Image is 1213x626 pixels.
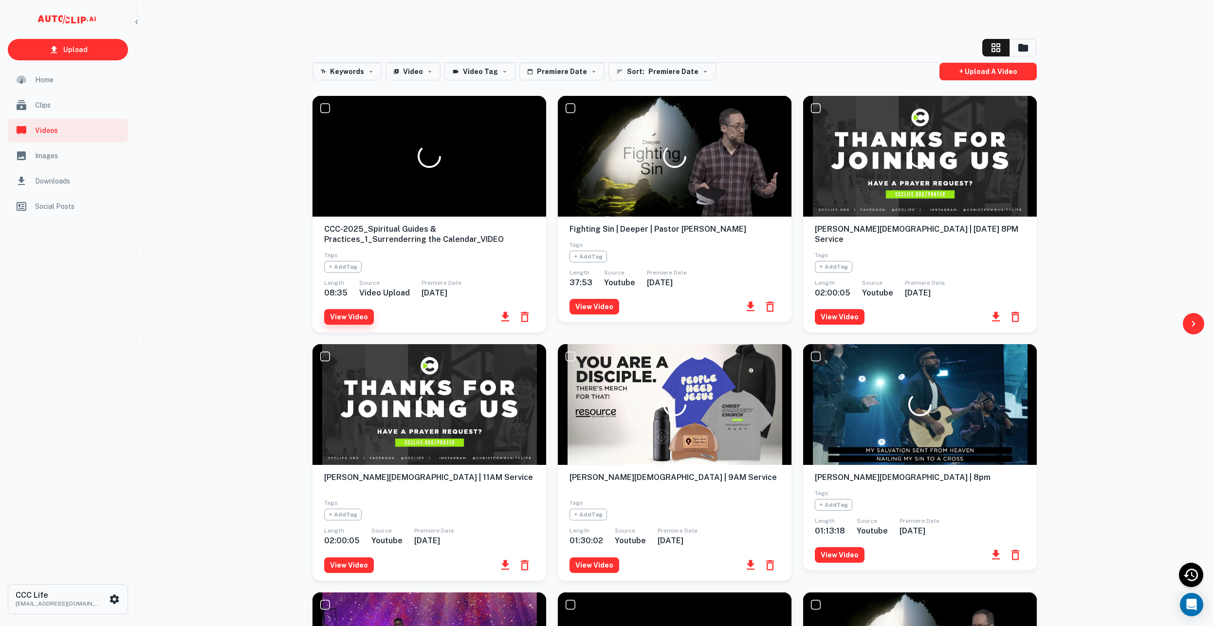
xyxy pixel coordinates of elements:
span: + Add Tag [324,261,362,273]
h6: Video Upload [359,288,410,297]
span: Length [570,527,589,534]
button: Keywords [312,63,382,80]
h6: youtube [371,536,403,545]
button: CCC Life[EMAIL_ADDRESS][DOMAIN_NAME] [8,584,128,614]
span: Downloads [35,176,122,186]
span: Tags [324,499,338,506]
span: Premiere Date [648,66,698,77]
span: Source [615,527,635,534]
h6: [PERSON_NAME][DEMOGRAPHIC_DATA] | 11AM Service [324,473,534,493]
span: Source [857,517,877,524]
h6: 08:35 [324,288,348,297]
h6: youtube [862,288,893,297]
a: Downloads [8,169,128,193]
span: Premiere Date [647,269,687,276]
h6: 37:53 [570,278,592,287]
span: Premiere Date [414,527,454,534]
p: Upload [63,44,88,55]
button: Video Tag [444,63,515,80]
span: Length [324,527,344,534]
span: Tags [570,241,583,248]
h6: [PERSON_NAME][DEMOGRAPHIC_DATA] | [DATE] 8PM Service [815,224,1025,245]
span: Source [371,527,392,534]
span: Home [35,74,122,85]
span: + Add Tag [570,251,607,262]
span: Images [35,150,122,161]
span: Length [815,517,835,524]
a: Images [8,144,128,167]
span: Premiere Date [658,527,698,534]
span: Premiere Date [900,517,939,524]
span: Tags [815,490,828,497]
span: Length [324,279,344,286]
span: + Add Tag [815,499,852,511]
h6: 01:30:02 [570,536,603,545]
a: Upload [8,39,128,60]
a: Home [8,68,128,92]
div: Recent Activity [1179,563,1203,587]
span: Source [862,279,882,286]
h6: 01:13:18 [815,526,845,535]
a: Videos [8,119,128,142]
h6: [DATE] [414,536,454,545]
h6: [DATE] [905,288,945,297]
span: Source [604,269,625,276]
button: View Video [570,557,619,573]
button: View Video [815,309,864,325]
span: Tags [324,252,338,258]
button: View Video [324,309,374,325]
a: + Upload a video [939,63,1037,80]
h6: youtube [615,536,646,545]
span: + Add Tag [324,509,362,520]
h6: CCC-2025_Spiritual Guides & Practices_1_Surrenderring the Calendar_VIDEO [324,224,534,245]
span: Premiere Date [422,279,461,286]
h6: 02:00:05 [815,288,850,297]
a: Social Posts [8,195,128,218]
span: + Add Tag [570,509,607,520]
h6: youtube [604,278,635,287]
span: Premiere Date [905,279,945,286]
h6: youtube [857,526,888,535]
h6: [PERSON_NAME][DEMOGRAPHIC_DATA] | 8pm [815,473,1025,483]
h6: [PERSON_NAME][DEMOGRAPHIC_DATA] | 9AM Service [570,473,780,493]
h6: [DATE] [647,278,687,287]
span: Social Posts [35,201,122,212]
span: Tags [815,252,828,258]
h6: CCC Life [16,591,103,599]
div: Open Intercom Messenger [1180,593,1203,616]
button: View Video [570,299,619,314]
button: Video [386,63,441,80]
span: + Add Tag [815,261,852,273]
span: Videos [35,125,122,136]
button: Premiere Date [519,63,605,80]
button: View Video [815,547,864,563]
span: Source [359,279,380,286]
h6: [DATE] [422,288,461,297]
span: Length [815,279,835,286]
span: Tags [570,499,583,506]
p: [EMAIL_ADDRESS][DOMAIN_NAME] [16,599,103,608]
h6: 02:00:05 [324,536,360,545]
button: View Video [324,557,374,573]
span: Clips [35,100,122,110]
h6: [DATE] [658,536,698,545]
h6: Fighting Sin | Deeper | Pastor [PERSON_NAME] [570,224,780,235]
span: Length [570,269,589,276]
span: Sort: [627,66,644,77]
h6: [DATE] [900,526,939,535]
a: Clips [8,93,128,117]
button: Sort: Premiere Date [608,63,716,80]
